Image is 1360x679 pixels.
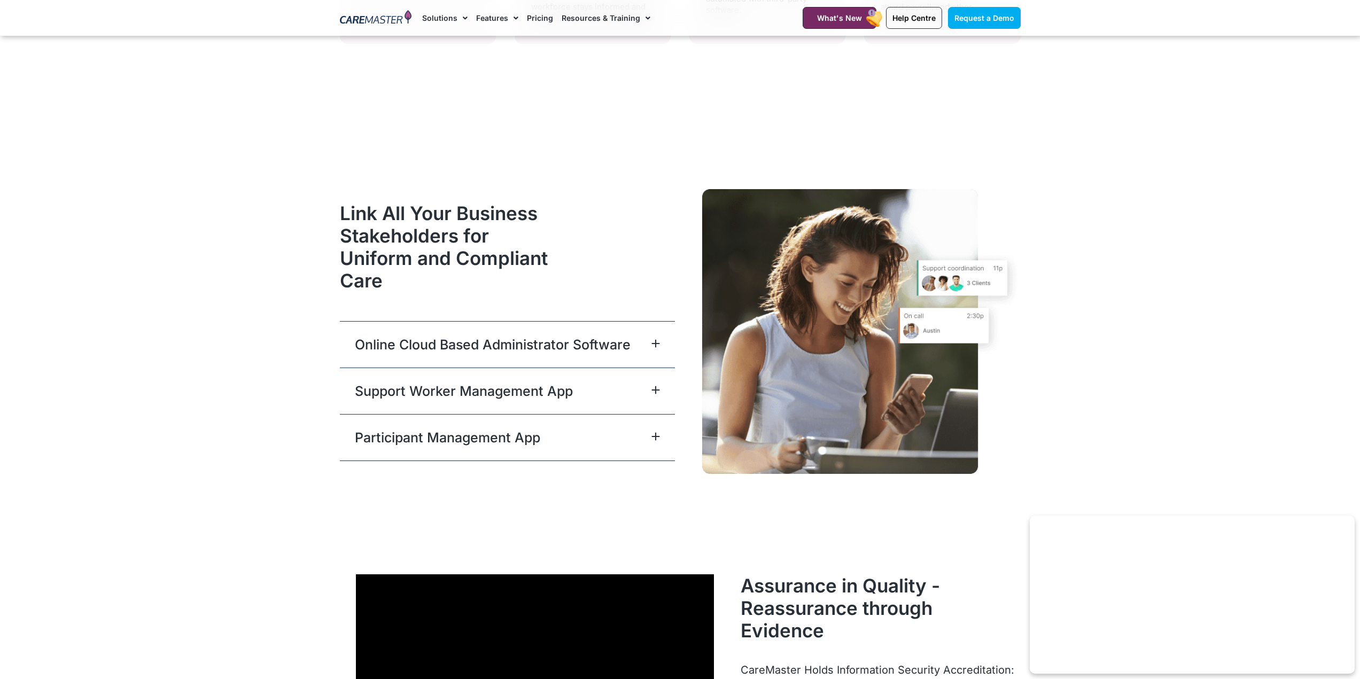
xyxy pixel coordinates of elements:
[355,335,631,354] a: Online Cloud Based Administrator Software
[1030,516,1355,674] iframe: Popup CTA
[355,381,573,401] a: Support Worker Management App
[892,13,936,22] span: Help Centre
[817,13,862,22] span: What's New
[803,7,876,29] a: What's New
[340,414,675,461] div: Participant Management App
[702,189,1021,474] img: A CareMaster NDIS Participant checks out the support list available through the NDIS Participant ...
[886,7,942,29] a: Help Centre
[948,7,1021,29] a: Request a Demo
[340,202,564,292] h2: Link All Your Business Stakeholders for Uniform and Compliant Care
[355,428,540,447] a: Participant Management App
[340,10,412,26] img: CareMaster Logo
[954,13,1014,22] span: Request a Demo
[340,321,675,368] div: Online Cloud Based Administrator Software
[741,574,1020,642] h2: Assurance in Quality - Reassurance through Evidence
[340,368,675,414] div: Support Worker Management App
